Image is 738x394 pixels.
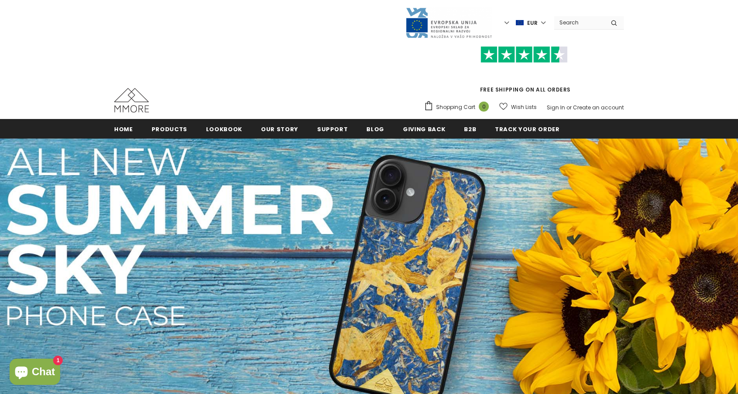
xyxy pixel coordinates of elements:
[464,119,476,139] a: B2B
[366,119,384,139] a: Blog
[481,46,568,63] img: Trust Pilot Stars
[206,119,242,139] a: Lookbook
[405,7,492,39] img: Javni Razpis
[424,63,624,85] iframe: Customer reviews powered by Trustpilot
[114,119,133,139] a: Home
[464,125,476,133] span: B2B
[114,88,149,112] img: MMORE Cases
[405,19,492,26] a: Javni Razpis
[261,119,298,139] a: Our Story
[403,125,445,133] span: Giving back
[495,119,559,139] a: Track your order
[152,125,187,133] span: Products
[317,119,348,139] a: support
[152,119,187,139] a: Products
[424,50,624,93] span: FREE SHIPPING ON ALL ORDERS
[527,19,538,27] span: EUR
[261,125,298,133] span: Our Story
[403,119,445,139] a: Giving back
[573,104,624,111] a: Create an account
[499,99,537,115] a: Wish Lists
[7,359,63,387] inbox-online-store-chat: Shopify online store chat
[479,102,489,112] span: 0
[317,125,348,133] span: support
[495,125,559,133] span: Track your order
[547,104,565,111] a: Sign In
[511,103,537,112] span: Wish Lists
[366,125,384,133] span: Blog
[114,125,133,133] span: Home
[566,104,572,111] span: or
[436,103,475,112] span: Shopping Cart
[206,125,242,133] span: Lookbook
[424,101,493,114] a: Shopping Cart 0
[554,16,604,29] input: Search Site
